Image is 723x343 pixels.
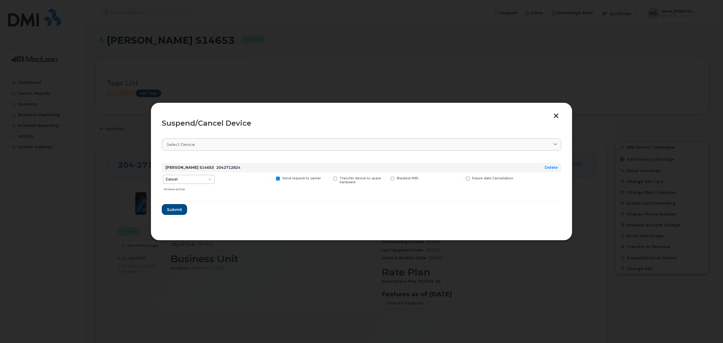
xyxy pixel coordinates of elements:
[216,165,240,170] span: 2042712824
[162,120,561,127] div: Suspend/Cancel Device
[167,207,182,212] span: Submit
[472,176,513,180] span: Future date Cancellation
[282,176,321,180] span: Send request to carrier
[340,176,381,184] span: Transfer device to spare hardware
[397,176,418,180] span: Blacklist IMEI
[165,165,214,170] strong: [PERSON_NAME] S14653
[326,177,329,180] input: Transfer device to spare hardware
[459,177,462,180] input: Future date Cancellation
[167,142,195,147] span: Select device
[162,204,187,215] button: Submit
[545,165,558,170] a: Delete
[162,138,561,151] a: Select device
[164,184,215,192] div: Choose action
[269,177,272,180] input: Send request to carrier
[383,177,386,180] input: Blacklist IMEI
